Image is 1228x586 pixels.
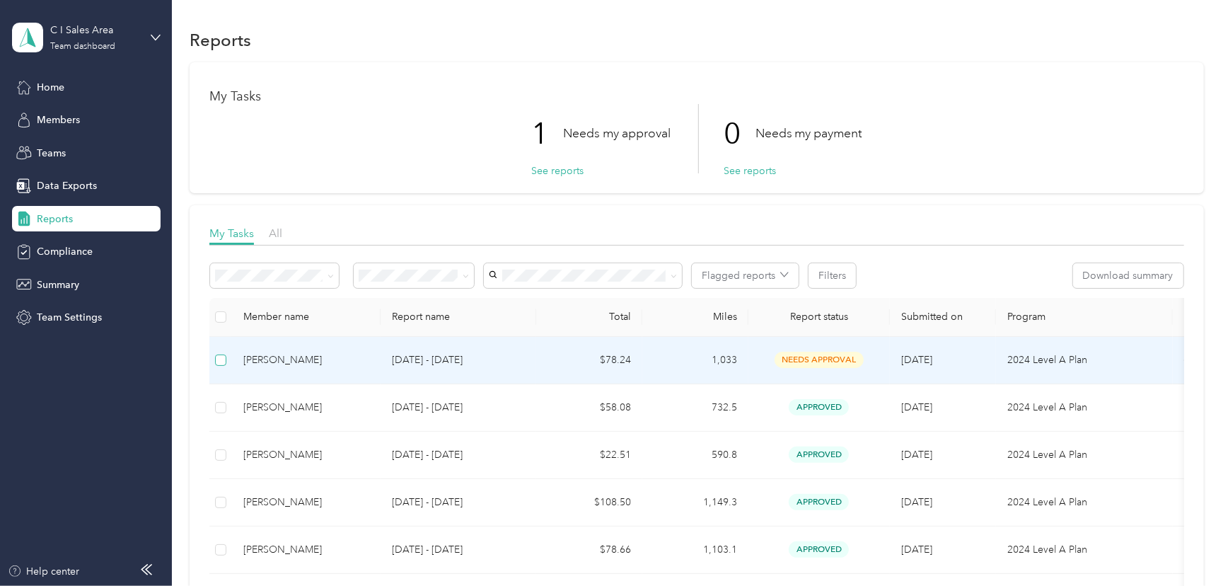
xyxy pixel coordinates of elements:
iframe: Everlance-gr Chat Button Frame [1149,507,1228,586]
td: 590.8 [642,432,748,479]
div: [PERSON_NAME] [243,495,369,510]
td: $58.08 [536,384,642,432]
span: Members [37,113,80,127]
span: Report status [760,311,879,323]
span: Teams [37,146,66,161]
span: [DATE] [901,449,932,461]
span: Compliance [37,244,93,259]
span: approved [789,399,849,415]
p: [DATE] - [DATE] [392,352,525,368]
td: $78.24 [536,337,642,384]
span: All [269,226,282,240]
th: Report name [381,298,536,337]
p: 2024 Level A Plan [1007,447,1162,463]
th: Program [996,298,1173,337]
p: 1 [531,104,563,163]
div: Miles [654,311,737,323]
div: [PERSON_NAME] [243,447,369,463]
span: Home [37,80,64,95]
button: Download summary [1073,263,1183,288]
span: My Tasks [209,226,254,240]
div: C I Sales Area [50,23,139,38]
span: Summary [37,277,79,292]
td: 1,149.3 [642,479,748,527]
div: Total [548,311,631,323]
span: [DATE] [901,354,932,366]
p: 0 [724,104,755,163]
span: Team Settings [37,310,102,325]
p: 2024 Level A Plan [1007,495,1162,510]
button: See reports [724,163,776,178]
td: 2024 Level A Plan [996,479,1173,527]
p: [DATE] - [DATE] [392,447,525,463]
td: 1,033 [642,337,748,384]
div: Member name [243,311,369,323]
span: approved [789,541,849,558]
span: needs approval [775,352,864,368]
th: Submitted on [890,298,996,337]
th: Member name [232,298,381,337]
td: $22.51 [536,432,642,479]
p: [DATE] - [DATE] [392,400,525,415]
span: [DATE] [901,544,932,556]
p: 2024 Level A Plan [1007,542,1162,558]
td: 2024 Level A Plan [996,432,1173,479]
button: Filters [809,263,856,288]
td: 2024 Level A Plan [996,337,1173,384]
span: approved [789,494,849,510]
p: 2024 Level A Plan [1007,352,1162,368]
div: Team dashboard [50,42,115,51]
td: 1,103.1 [642,527,748,574]
h1: My Tasks [209,89,1184,104]
td: 732.5 [642,384,748,432]
div: [PERSON_NAME] [243,352,369,368]
td: $78.66 [536,527,642,574]
div: [PERSON_NAME] [243,400,369,415]
p: 2024 Level A Plan [1007,400,1162,415]
td: 2024 Level A Plan [996,527,1173,574]
span: approved [789,447,849,463]
td: 2024 Level A Plan [996,384,1173,432]
p: Needs my payment [755,125,862,142]
td: $108.50 [536,479,642,527]
p: [DATE] - [DATE] [392,542,525,558]
p: [DATE] - [DATE] [392,495,525,510]
span: [DATE] [901,496,932,508]
span: Data Exports [37,178,97,193]
h1: Reports [190,33,251,47]
button: Flagged reports [692,263,799,288]
p: Needs my approval [563,125,671,142]
button: See reports [531,163,584,178]
button: Help center [8,564,80,579]
div: [PERSON_NAME] [243,542,369,558]
span: [DATE] [901,401,932,413]
span: Reports [37,212,73,226]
